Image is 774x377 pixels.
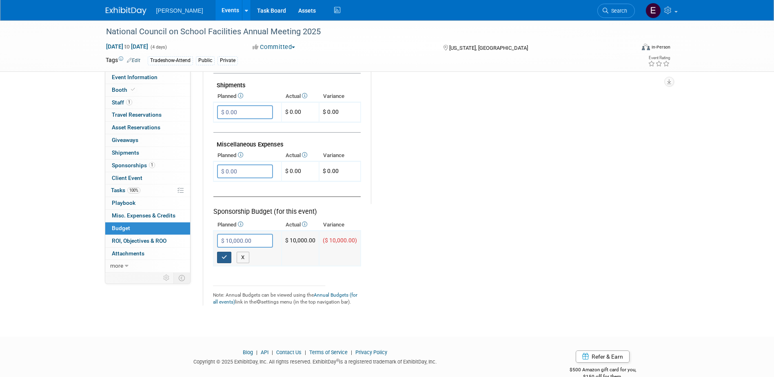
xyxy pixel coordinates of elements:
span: Shipments [112,149,139,156]
a: Attachments [105,248,190,260]
th: Actual [282,150,319,161]
span: Budget [112,225,130,231]
span: | [349,349,354,355]
img: ExhibitDay [106,7,146,15]
a: Staff1 [105,97,190,109]
div: Event Rating [648,56,670,60]
span: Event Information [112,74,157,80]
a: Misc. Expenses & Credits [105,210,190,222]
a: API [261,349,268,355]
a: ROI, Objectives & ROO [105,235,190,247]
span: 1 [126,99,132,105]
span: Client Event [112,175,142,181]
th: Planned [213,219,282,231]
th: Variance [319,150,361,161]
td: $ 0.00 [282,102,319,122]
a: Event Information [105,71,190,84]
td: Toggle Event Tabs [173,273,190,283]
a: Blog [243,349,253,355]
span: [DATE] [DATE] [106,43,149,50]
th: Variance [319,91,361,102]
div: Copyright © 2025 ExhibitDay, Inc. All rights reserved. ExhibitDay is a registered trademark of Ex... [106,356,525,366]
span: 100% [127,187,140,193]
a: Budget [105,222,190,235]
a: Client Event [105,172,190,184]
button: X [237,252,249,263]
span: to [123,43,131,50]
span: | [254,349,259,355]
a: Asset Reservations [105,122,190,134]
sup: ® [336,358,339,363]
span: Search [608,8,627,14]
a: Shipments [105,147,190,159]
img: Format-Inperson.png [642,44,650,50]
div: In-Person [651,44,670,50]
div: Public [196,56,215,65]
td: Tags [106,56,140,65]
a: Contact Us [276,349,302,355]
a: Privacy Policy [355,349,387,355]
span: Travel Reservations [112,111,162,118]
div: Sponsorship Budget (for this event) [213,196,361,217]
button: Committed [250,43,298,51]
img: Emy Volk [645,3,661,18]
th: Actual [282,219,319,231]
div: _______________________________________________________ [213,281,361,288]
span: Booth [112,86,137,93]
div: Note: Annual Budgets can be viewed using the link in the settings menu (in the top navigation bar). [213,288,361,306]
a: Search [597,4,635,18]
span: 1 [149,162,155,168]
span: Playbook [112,200,135,206]
span: $ 0.00 [323,109,339,115]
a: more [105,260,190,272]
td: Personalize Event Tab Strip [160,273,174,283]
th: Actual [282,91,319,102]
td: $ 10,000.00 [282,231,319,266]
span: Attachments [112,250,144,257]
th: Planned [213,150,282,161]
span: | [270,349,275,355]
span: Tasks [111,187,140,193]
a: Tasks100% [105,184,190,197]
td: $ 0.00 [282,162,319,182]
span: Giveaways [112,137,138,143]
span: [PERSON_NAME] [156,7,203,14]
a: Sponsorships1 [105,160,190,172]
td: Miscellaneous Expenses [213,133,361,150]
span: ROI, Objectives & ROO [112,237,166,244]
i: Booth reservation complete [131,87,135,92]
span: Misc. Expenses & Credits [112,212,175,219]
div: National Council on School Facilities Annual Meeting 2025 [103,24,623,39]
td: Shipments [213,73,361,91]
span: (4 days) [150,44,167,50]
a: Playbook [105,197,190,209]
th: Variance [319,219,361,231]
span: Sponsorships [112,162,155,169]
a: Edit [127,58,140,63]
th: Planned [213,91,282,102]
div: Event Format [587,42,671,55]
a: Giveaways [105,134,190,146]
a: Travel Reservations [105,109,190,121]
span: | [303,349,308,355]
span: Asset Reservations [112,124,160,131]
span: ($ 10,000.00) [323,237,357,244]
a: Booth [105,84,190,96]
div: Tradeshow-Attend [148,56,193,65]
span: Staff [112,99,132,106]
span: $ 0.00 [323,168,339,174]
a: Terms of Service [309,349,348,355]
div: Private [217,56,238,65]
a: Refer & Earn [576,350,630,363]
span: more [110,262,123,269]
span: [US_STATE], [GEOGRAPHIC_DATA] [449,45,528,51]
